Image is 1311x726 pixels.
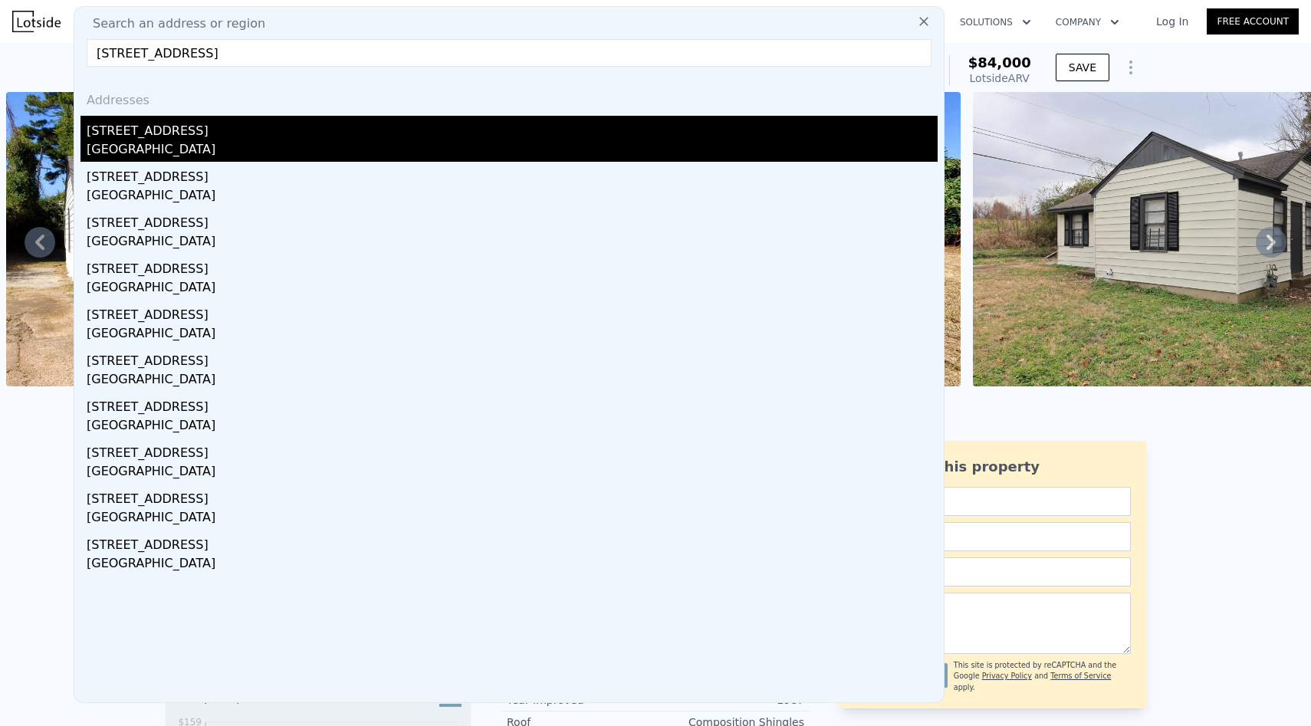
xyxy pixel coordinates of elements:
[1207,8,1299,34] a: Free Account
[87,39,932,67] input: Enter an address, city, region, neighborhood or zip code
[87,530,938,554] div: [STREET_ADDRESS]
[87,116,938,140] div: [STREET_ADDRESS]
[1115,52,1146,83] button: Show Options
[87,232,938,254] div: [GEOGRAPHIC_DATA]
[87,508,938,530] div: [GEOGRAPHIC_DATA]
[87,554,938,576] div: [GEOGRAPHIC_DATA]
[80,15,265,33] span: Search an address or region
[80,79,938,116] div: Addresses
[1056,54,1109,81] button: SAVE
[87,162,938,186] div: [STREET_ADDRESS]
[855,522,1131,551] input: Email
[6,92,477,386] img: Sale: 142782224 Parcel: 85642127
[87,438,938,462] div: [STREET_ADDRESS]
[87,370,938,392] div: [GEOGRAPHIC_DATA]
[948,8,1043,36] button: Solutions
[968,71,1031,86] div: Lotside ARV
[12,11,61,32] img: Lotside
[87,392,938,416] div: [STREET_ADDRESS]
[968,54,1031,71] span: $84,000
[855,557,1131,586] input: Phone
[87,186,938,208] div: [GEOGRAPHIC_DATA]
[87,254,938,278] div: [STREET_ADDRESS]
[87,278,938,300] div: [GEOGRAPHIC_DATA]
[855,487,1131,516] input: Name
[954,660,1131,693] div: This site is protected by reCAPTCHA and the Google and apply.
[87,484,938,508] div: [STREET_ADDRESS]
[1043,8,1132,36] button: Company
[87,140,938,162] div: [GEOGRAPHIC_DATA]
[87,416,938,438] div: [GEOGRAPHIC_DATA]
[982,672,1032,680] a: Privacy Policy
[87,208,938,232] div: [STREET_ADDRESS]
[87,324,938,346] div: [GEOGRAPHIC_DATA]
[1050,672,1111,680] a: Terms of Service
[855,456,1131,478] div: Ask about this property
[87,346,938,370] div: [STREET_ADDRESS]
[87,300,938,324] div: [STREET_ADDRESS]
[87,462,938,484] div: [GEOGRAPHIC_DATA]
[1138,14,1207,29] a: Log In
